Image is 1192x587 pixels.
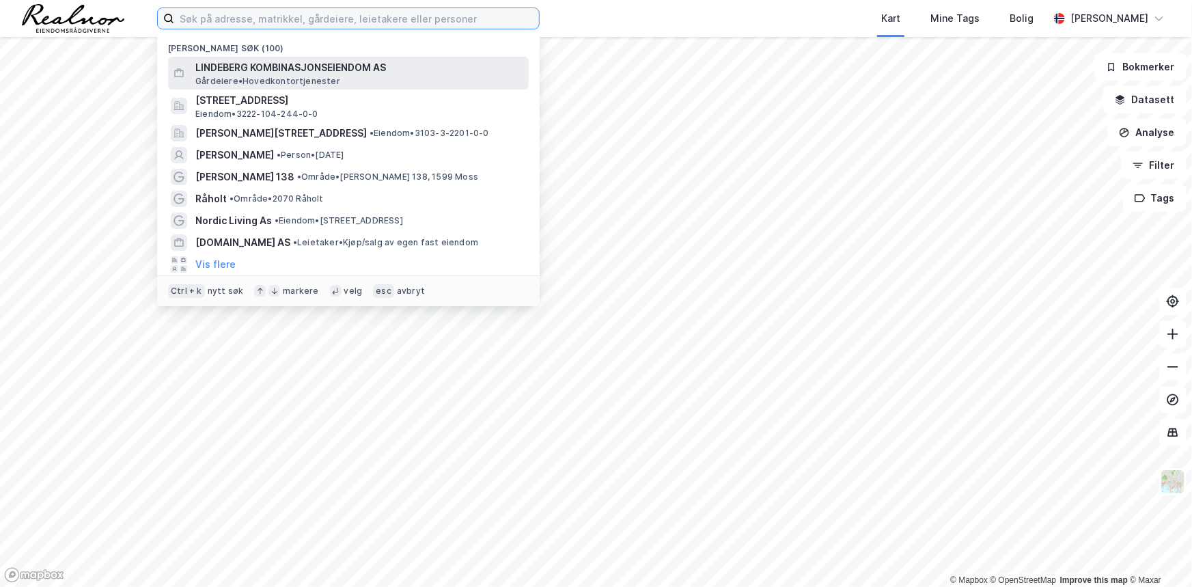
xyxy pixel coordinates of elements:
[195,92,523,109] span: [STREET_ADDRESS]
[373,284,394,298] div: esc
[230,193,234,204] span: •
[1124,521,1192,587] iframe: Chat Widget
[293,237,297,247] span: •
[930,10,980,27] div: Mine Tags
[1124,521,1192,587] div: Kontrollprogram for chat
[1010,10,1034,27] div: Bolig
[168,284,205,298] div: Ctrl + k
[1103,86,1187,113] button: Datasett
[195,191,227,207] span: Råholt
[195,76,340,87] span: Gårdeiere • Hovedkontortjenester
[195,59,523,76] span: LINDEBERG KOMBINASJONSEIENDOM AS
[950,575,988,585] a: Mapbox
[22,4,124,33] img: realnor-logo.934646d98de889bb5806.png
[277,150,281,160] span: •
[4,567,64,583] a: Mapbox homepage
[297,172,301,182] span: •
[881,10,900,27] div: Kart
[277,150,344,161] span: Person • [DATE]
[174,8,539,29] input: Søk på adresse, matrikkel, gårdeiere, leietakere eller personer
[283,286,318,297] div: markere
[397,286,425,297] div: avbryt
[1121,152,1187,179] button: Filter
[195,147,274,163] span: [PERSON_NAME]
[1160,469,1186,495] img: Z
[1094,53,1187,81] button: Bokmerker
[195,213,272,229] span: Nordic Living As
[275,215,403,226] span: Eiendom • [STREET_ADDRESS]
[195,125,367,141] span: [PERSON_NAME][STREET_ADDRESS]
[157,32,540,57] div: [PERSON_NAME] søk (100)
[195,234,290,251] span: [DOMAIN_NAME] AS
[195,169,294,185] span: [PERSON_NAME] 138
[990,575,1057,585] a: OpenStreetMap
[195,109,318,120] span: Eiendom • 3222-104-244-0-0
[1107,119,1187,146] button: Analyse
[1123,185,1187,212] button: Tags
[344,286,363,297] div: velg
[370,128,489,139] span: Eiendom • 3103-3-2201-0-0
[275,215,279,226] span: •
[208,286,244,297] div: nytt søk
[1060,575,1128,585] a: Improve this map
[230,193,324,204] span: Område • 2070 Råholt
[297,172,478,182] span: Område • [PERSON_NAME] 138, 1599 Moss
[1070,10,1148,27] div: [PERSON_NAME]
[293,237,478,248] span: Leietaker • Kjøp/salg av egen fast eiendom
[370,128,374,138] span: •
[195,256,236,273] button: Vis flere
